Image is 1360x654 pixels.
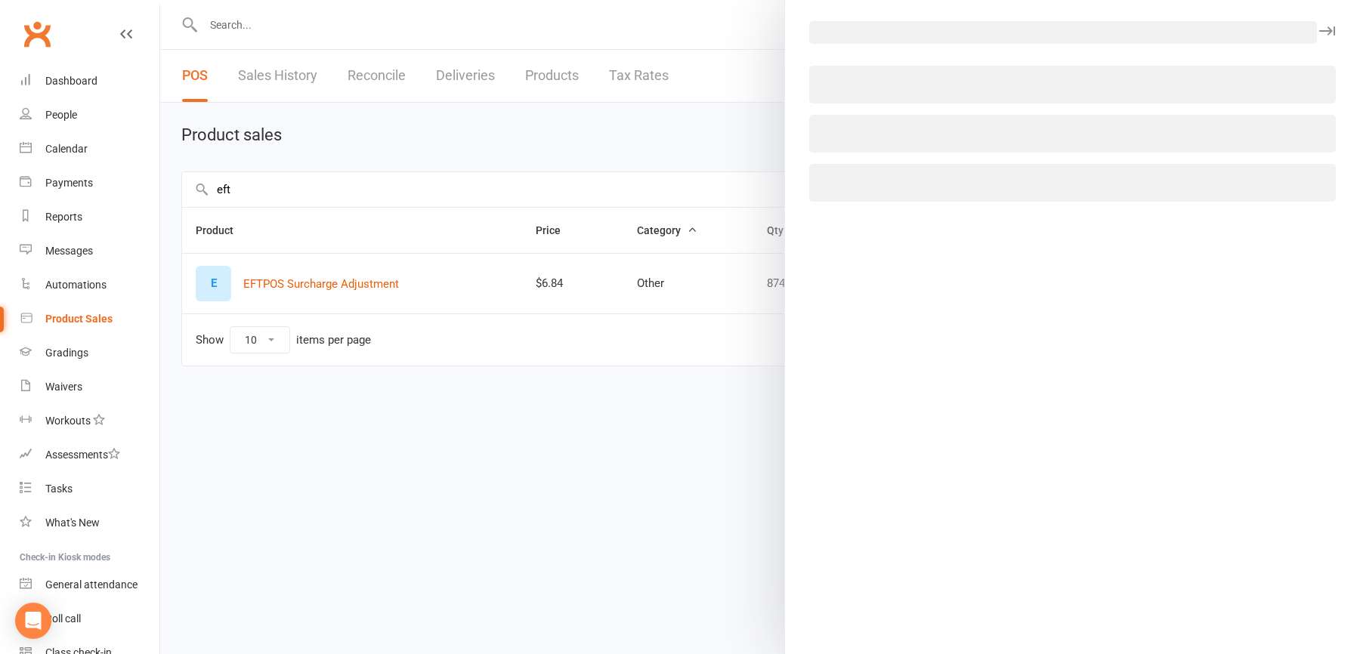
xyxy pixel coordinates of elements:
div: Messages [45,245,93,257]
div: People [45,109,77,121]
a: Payments [20,166,159,200]
div: Waivers [45,381,82,393]
a: Messages [20,234,159,268]
a: Gradings [20,336,159,370]
div: Roll call [45,612,81,625]
a: Workouts [20,404,159,438]
a: Waivers [20,370,159,404]
div: Dashboard [45,75,97,87]
a: Reports [20,200,159,234]
a: Tasks [20,472,159,506]
a: General attendance kiosk mode [20,568,159,602]
a: What's New [20,506,159,540]
div: Calendar [45,143,88,155]
a: Product Sales [20,302,159,336]
a: People [20,98,159,132]
div: Gradings [45,347,88,359]
a: Automations [20,268,159,302]
div: Assessments [45,449,120,461]
div: What's New [45,517,100,529]
a: Roll call [20,602,159,636]
div: Reports [45,211,82,223]
div: Automations [45,279,107,291]
a: Calendar [20,132,159,166]
div: Payments [45,177,93,189]
a: Clubworx [18,15,56,53]
div: Tasks [45,483,73,495]
div: General attendance [45,578,138,591]
a: Dashboard [20,64,159,98]
div: Product Sales [45,313,113,325]
div: Workouts [45,415,91,427]
div: Open Intercom Messenger [15,603,51,639]
a: Assessments [20,438,159,472]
